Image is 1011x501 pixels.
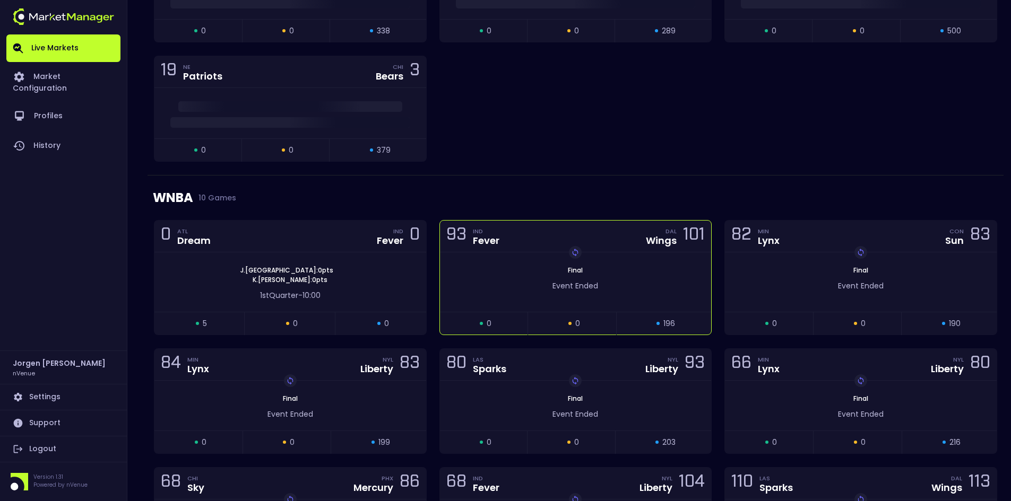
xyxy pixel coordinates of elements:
div: NYL [953,355,964,364]
span: 0 [574,25,579,37]
div: Wings [931,483,962,493]
div: Liberty [645,364,678,374]
span: 0 [772,437,777,448]
div: 101 [683,226,705,246]
span: 196 [663,318,675,329]
div: 80 [970,355,990,374]
div: Bears [376,72,403,81]
span: 0 [202,437,206,448]
span: 190 [949,318,961,329]
img: replayImg [571,248,580,257]
div: 83 [970,226,990,246]
img: replayImg [286,376,295,385]
span: Event Ended [838,409,884,419]
span: K . [PERSON_NAME] : 0 pts [249,275,331,285]
span: 0 [293,318,298,329]
a: Live Markets [6,34,120,62]
span: 289 [662,25,676,37]
span: Final [565,266,586,275]
span: Final [850,394,871,403]
span: 0 [574,437,579,448]
span: Event Ended [552,409,598,419]
div: LAS [473,355,506,364]
div: IND [473,474,499,482]
span: 0 [772,25,776,37]
div: IND [393,227,403,235]
span: 199 [378,437,390,448]
span: 0 [772,318,777,329]
span: Event Ended [838,280,884,291]
span: Final [850,266,871,275]
div: 83 [400,355,420,374]
img: replayImg [857,376,865,385]
span: Event Ended [552,280,598,291]
a: Profiles [6,101,120,131]
span: 1st Quarter [260,290,298,301]
div: 93 [446,226,466,246]
span: 0 [201,145,206,156]
a: Market Configuration [6,62,120,101]
img: logo [13,8,114,25]
span: 500 [947,25,961,37]
div: 104 [679,473,705,493]
img: replayImg [571,376,580,385]
div: Sparks [759,483,793,493]
div: PHX [382,474,393,482]
span: 0 [201,25,206,37]
a: Logout [6,436,120,462]
div: MIN [758,227,780,235]
span: 0 [289,25,294,37]
div: NYL [383,355,393,364]
div: Lynx [187,364,209,374]
span: Final [565,394,586,403]
div: LAS [759,474,793,482]
span: 0 [384,318,389,329]
div: Version 1.31Powered by nVenue [6,473,120,490]
div: Sparks [473,364,506,374]
a: Support [6,410,120,436]
div: 68 [161,473,181,493]
span: 216 [949,437,961,448]
div: ATL [177,227,211,235]
span: 0 [487,437,491,448]
p: Version 1.31 [33,473,88,481]
div: 0 [410,226,420,246]
div: 110 [731,473,753,493]
span: J . [GEOGRAPHIC_DATA] : 0 pts [237,266,336,275]
span: 10:00 [303,290,321,301]
div: 19 [161,62,177,82]
span: 0 [487,318,491,329]
div: 84 [161,355,181,374]
div: CON [949,227,964,235]
div: CHI [187,474,204,482]
div: Lynx [758,236,780,245]
span: 10 Games [193,194,236,202]
span: 0 [861,437,866,448]
div: DAL [666,227,677,235]
div: Wings [646,236,677,245]
h2: Jorgen [PERSON_NAME] [13,357,106,369]
div: 0 [161,226,171,246]
div: Sky [187,483,204,493]
div: 113 [969,473,990,493]
span: 0 [575,318,580,329]
span: 0 [487,25,491,37]
a: Settings [6,384,120,410]
div: Liberty [931,364,964,374]
div: Fever [473,483,499,493]
div: NYL [668,355,678,364]
div: 66 [731,355,751,374]
div: WNBA [153,175,998,220]
span: 338 [377,25,390,37]
div: NE [183,63,222,71]
span: 0 [290,437,295,448]
div: Fever [377,236,403,245]
span: - [298,290,303,301]
div: Lynx [758,364,780,374]
div: Fever [473,236,499,245]
div: NYL [662,474,672,482]
span: 203 [662,437,676,448]
div: 82 [731,226,751,246]
div: MIN [187,355,209,364]
h3: nVenue [13,369,35,377]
